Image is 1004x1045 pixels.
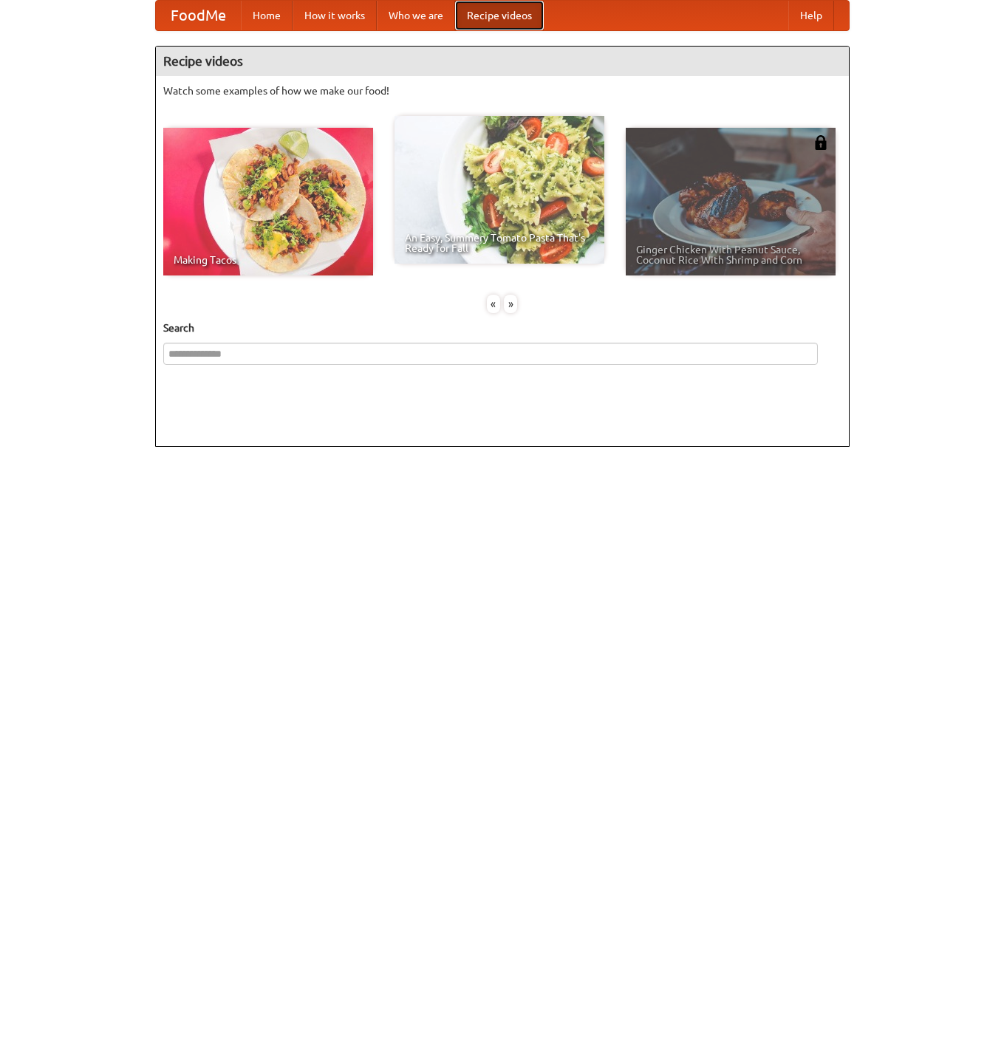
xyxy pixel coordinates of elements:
a: Home [241,1,293,30]
img: 483408.png [813,135,828,150]
p: Watch some examples of how we make our food! [163,83,841,98]
a: Help [788,1,834,30]
span: An Easy, Summery Tomato Pasta That's Ready for Fall [405,233,594,253]
a: Who we are [377,1,455,30]
a: Making Tacos [163,128,373,275]
h4: Recipe videos [156,47,849,76]
h5: Search [163,321,841,335]
div: » [504,295,517,313]
div: « [487,295,500,313]
a: An Easy, Summery Tomato Pasta That's Ready for Fall [395,116,604,264]
a: How it works [293,1,377,30]
span: Making Tacos [174,255,363,265]
a: Recipe videos [455,1,544,30]
a: FoodMe [156,1,241,30]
